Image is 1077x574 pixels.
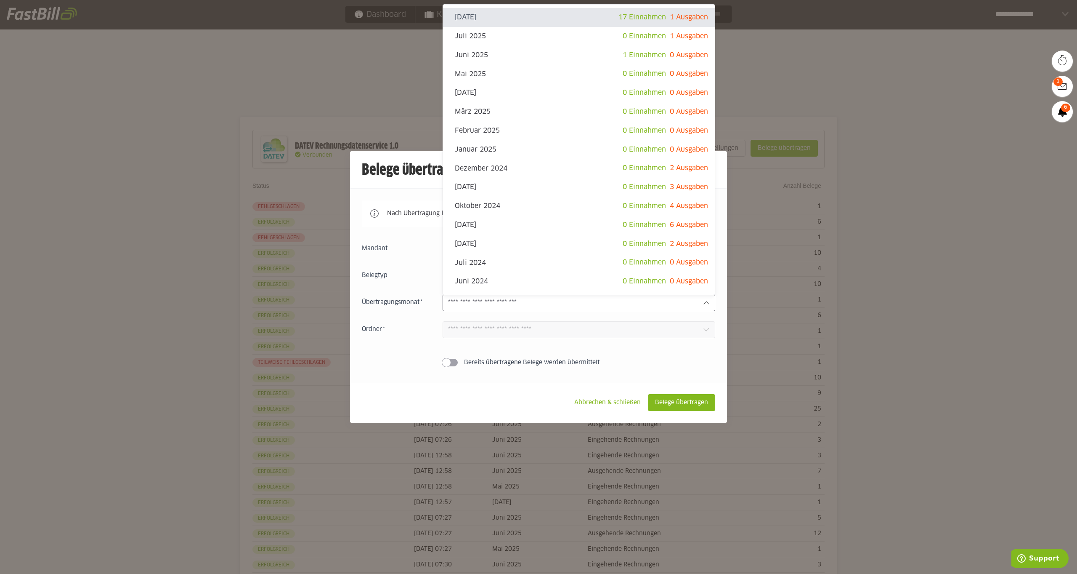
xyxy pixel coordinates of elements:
[670,89,708,96] span: 0 Ausgaben
[670,240,708,247] span: 2 Ausgaben
[670,14,708,21] span: 1 Ausgaben
[443,216,715,235] sl-option: [DATE]
[443,178,715,197] sl-option: [DATE]
[1052,101,1073,122] a: 6
[670,278,708,285] span: 0 Ausgaben
[670,52,708,59] span: 0 Ausgaben
[443,83,715,102] sl-option: [DATE]
[623,127,666,134] span: 0 Einnahmen
[443,235,715,254] sl-option: [DATE]
[623,184,666,190] span: 0 Einnahmen
[623,259,666,266] span: 0 Einnahmen
[623,33,666,40] span: 0 Einnahmen
[1052,76,1073,97] a: 1
[443,46,715,65] sl-option: Juni 2025
[670,165,708,171] span: 2 Ausgaben
[443,159,715,178] sl-option: Dezember 2024
[623,203,666,209] span: 0 Einnahmen
[623,222,666,228] span: 0 Einnahmen
[670,259,708,266] span: 0 Ausgaben
[1011,549,1069,570] iframe: Öffnet ein Widget, in dem Sie weitere Informationen finden
[443,140,715,159] sl-option: Januar 2025
[362,358,715,367] sl-switch: Bereits übertragene Belege werden übermittelt
[670,146,708,153] span: 0 Ausgaben
[443,272,715,291] sl-option: Juni 2024
[1061,104,1070,112] span: 6
[623,165,666,171] span: 0 Einnahmen
[670,203,708,209] span: 4 Ausgaben
[618,14,666,21] span: 17 Einnahmen
[443,197,715,216] sl-option: Oktober 2024
[623,89,666,96] span: 0 Einnahmen
[670,108,708,115] span: 0 Ausgaben
[623,70,666,77] span: 0 Einnahmen
[623,108,666,115] span: 0 Einnahmen
[567,394,648,411] sl-button: Abbrechen & schließen
[443,121,715,140] sl-option: Februar 2025
[443,64,715,83] sl-option: Mai 2025
[648,394,715,411] sl-button: Belege übertragen
[670,127,708,134] span: 0 Ausgaben
[1053,77,1063,86] span: 1
[623,146,666,153] span: 0 Einnahmen
[670,70,708,77] span: 0 Ausgaben
[443,102,715,121] sl-option: März 2025
[623,240,666,247] span: 0 Einnahmen
[623,52,666,59] span: 1 Einnahmen
[443,27,715,46] sl-option: Juli 2025
[670,222,708,228] span: 6 Ausgaben
[670,184,708,190] span: 3 Ausgaben
[670,33,708,40] span: 1 Ausgaben
[443,8,715,27] sl-option: [DATE]
[443,291,715,310] sl-option: Mai 2024
[623,278,666,285] span: 0 Einnahmen
[443,253,715,272] sl-option: Juli 2024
